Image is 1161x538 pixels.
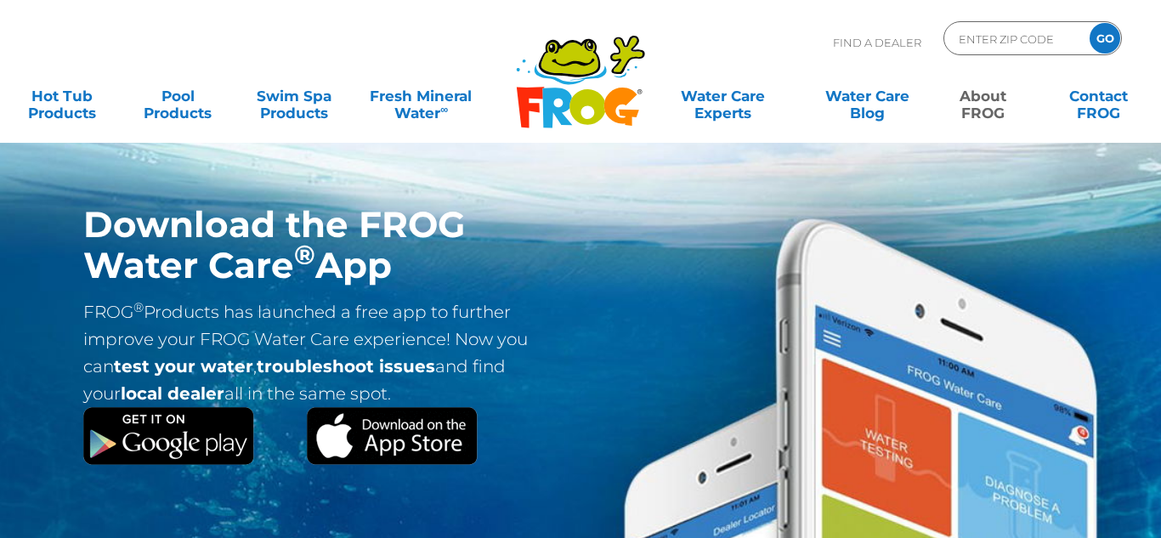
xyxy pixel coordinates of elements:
sup: ∞ [440,103,448,116]
strong: local dealer [121,383,224,404]
img: Apple App Store [306,407,478,465]
a: Water CareBlog [822,79,912,113]
a: Swim SpaProducts [249,79,339,113]
a: ContactFROG [1054,79,1144,113]
p: FROG Products has launched a free app to further improve your FROG Water Care experience! Now you... [83,298,529,407]
sup: ® [294,239,315,271]
strong: troubleshoot issues [257,356,435,377]
a: AboutFROG [938,79,1028,113]
a: PoolProducts [133,79,223,113]
sup: ® [133,299,144,315]
input: GO [1090,23,1120,54]
strong: test your water [114,356,253,377]
a: Fresh MineralWater∞ [365,79,478,113]
img: Google Play [83,407,254,465]
p: Find A Dealer [833,21,921,64]
input: Zip Code Form [957,26,1072,51]
a: Water CareExperts [649,79,796,113]
a: Hot TubProducts [17,79,107,113]
h1: Download the FROG Water Care App [83,204,529,286]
